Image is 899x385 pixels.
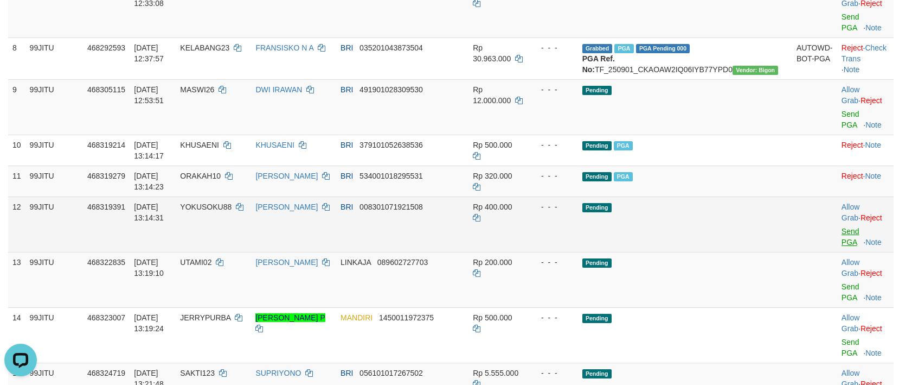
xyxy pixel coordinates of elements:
[87,43,125,52] span: 468292593
[87,141,125,149] span: 468319214
[359,85,423,94] span: Copy 491901028309530 to clipboard
[180,141,219,149] span: KHUSAENI
[25,197,83,252] td: 99JITU
[8,307,25,363] td: 14
[134,258,164,277] span: [DATE] 13:19:10
[255,313,325,322] a: [PERSON_NAME] P
[377,258,428,267] span: Copy 089602727703 to clipboard
[582,44,613,53] span: Grabbed
[255,141,294,149] a: KHUSAENI
[180,85,214,94] span: MASWI26
[134,172,164,191] span: [DATE] 13:14:23
[87,258,125,267] span: 468322835
[837,307,894,363] td: ·
[359,172,423,180] span: Copy 534001018295531 to clipboard
[341,172,353,180] span: BRI
[25,252,83,307] td: 99JITU
[134,85,164,105] span: [DATE] 12:53:51
[8,197,25,252] td: 12
[8,252,25,307] td: 13
[582,141,612,150] span: Pending
[359,43,423,52] span: Copy 035201043873504 to clipboard
[134,43,164,63] span: [DATE] 12:37:57
[255,43,313,52] a: FRANSISKO N A
[582,203,612,212] span: Pending
[25,166,83,197] td: 99JITU
[25,135,83,166] td: 99JITU
[341,313,373,322] span: MANDIRI
[842,258,861,277] span: ·
[341,369,353,377] span: BRI
[25,79,83,135] td: 99JITU
[837,135,894,166] td: ·
[341,203,353,211] span: BRI
[842,85,859,105] a: Allow Grab
[842,203,861,222] span: ·
[134,141,164,160] span: [DATE] 13:14:17
[180,313,230,322] span: JERRYPURBA
[865,23,882,32] a: Note
[582,172,612,181] span: Pending
[844,65,860,74] a: Note
[87,313,125,322] span: 468323007
[8,37,25,79] td: 8
[842,203,859,222] a: Allow Grab
[614,141,633,150] span: PGA
[341,85,353,94] span: BRI
[837,252,894,307] td: ·
[532,42,574,53] div: - - -
[87,172,125,180] span: 468319279
[837,197,894,252] td: ·
[842,172,863,180] a: Reject
[865,238,882,247] a: Note
[842,141,863,149] a: Reject
[8,166,25,197] td: 11
[865,121,882,129] a: Note
[473,203,512,211] span: Rp 400.000
[861,324,882,333] a: Reject
[532,257,574,268] div: - - -
[842,43,887,63] a: Check Trans
[8,79,25,135] td: 9
[837,166,894,197] td: ·
[180,258,211,267] span: UTAMI02
[341,43,353,52] span: BRI
[180,369,215,377] span: SAKTI123
[865,349,882,357] a: Note
[180,172,221,180] span: ORAKAH10
[578,37,792,79] td: TF_250901_CKAOAW2IQ06IYB77YPD0
[582,369,612,378] span: Pending
[733,66,778,75] span: Vendor URL: https://checkout31.1velocity.biz
[865,141,881,149] a: Note
[837,79,894,135] td: ·
[473,43,511,63] span: Rp 30.963.000
[25,307,83,363] td: 99JITU
[87,369,125,377] span: 468324719
[842,12,859,32] a: Send PGA
[842,43,863,52] a: Reject
[134,203,164,222] span: [DATE] 13:14:31
[379,313,434,322] span: Copy 1450011972375 to clipboard
[255,369,301,377] a: SUPRIYONO
[255,85,302,94] a: DWI IRAWAN
[842,338,859,357] a: Send PGA
[582,86,612,95] span: Pending
[532,368,574,378] div: - - -
[25,37,83,79] td: 99JITU
[532,312,574,323] div: - - -
[861,96,882,105] a: Reject
[842,313,861,333] span: ·
[473,141,512,149] span: Rp 500.000
[792,37,837,79] td: AUTOWD-BOT-PGA
[837,37,894,79] td: · ·
[134,313,164,333] span: [DATE] 13:19:24
[255,172,318,180] a: [PERSON_NAME]
[4,4,37,37] button: Open LiveChat chat widget
[861,269,882,277] a: Reject
[842,110,859,129] a: Send PGA
[582,54,615,74] b: PGA Ref. No:
[532,140,574,150] div: - - -
[341,258,371,267] span: LINKAJA
[614,172,633,181] span: PGA
[255,258,318,267] a: [PERSON_NAME]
